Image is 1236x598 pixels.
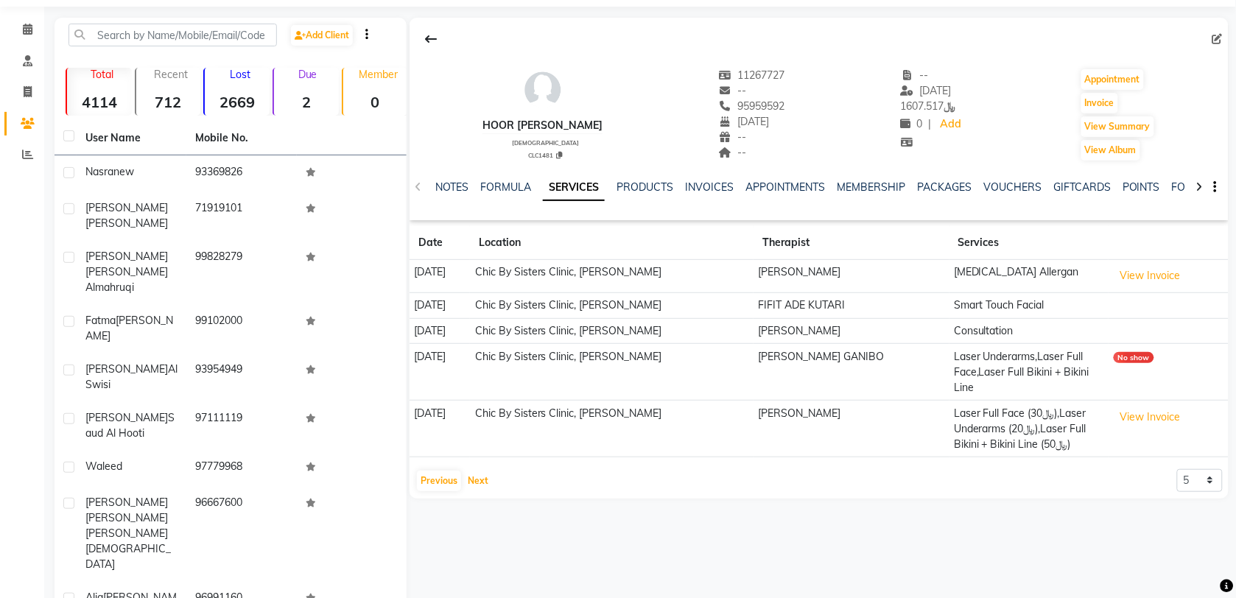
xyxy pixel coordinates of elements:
[470,226,754,260] th: Location
[617,180,673,194] a: PRODUCTS
[754,401,949,457] td: [PERSON_NAME]
[85,460,122,473] span: waleed
[1114,264,1187,287] button: View Invoice
[85,314,173,342] span: [PERSON_NAME]
[186,353,296,401] td: 93954949
[480,180,531,194] a: FORMULA
[745,180,825,194] a: APPOINTMENTS
[949,226,1109,260] th: Services
[754,344,949,401] td: [PERSON_NAME] GANIBO
[1081,116,1154,137] button: View Summary
[719,146,747,159] span: --
[67,93,132,111] strong: 4114
[410,318,470,344] td: [DATE]
[186,401,296,450] td: 97111119
[470,344,754,401] td: Chic By Sisters Clinic, [PERSON_NAME]
[837,180,905,194] a: MEMBERSHIP
[685,180,734,194] a: INVOICES
[205,93,270,111] strong: 2669
[719,99,785,113] span: 95959592
[85,250,168,263] span: [PERSON_NAME]
[85,201,168,214] span: [PERSON_NAME]
[410,292,470,318] td: [DATE]
[983,180,1042,194] a: VOUCHERS
[85,265,168,294] span: [PERSON_NAME] Almahruqi
[949,318,1109,344] td: Consultation
[415,25,446,53] div: Back to Client
[470,292,754,318] td: Chic By Sisters Clinic, [PERSON_NAME]
[186,191,296,240] td: 71919101
[901,99,956,113] span: 1607.517
[719,115,770,128] span: [DATE]
[73,68,132,81] p: Total
[277,68,339,81] p: Due
[1081,69,1144,90] button: Appointment
[1114,352,1154,363] div: No show
[470,260,754,293] td: Chic By Sisters Clinic, [PERSON_NAME]
[901,84,952,97] span: [DATE]
[410,260,470,293] td: [DATE]
[719,68,785,82] span: 11267727
[142,68,201,81] p: Recent
[435,180,468,194] a: NOTES
[1123,180,1160,194] a: POINTS
[85,217,168,230] span: [PERSON_NAME]
[949,292,1109,318] td: Smart Touch Facial
[719,84,747,97] span: --
[417,471,461,491] button: Previous
[470,401,754,457] td: Chic By Sisters Clinic, [PERSON_NAME]
[186,122,296,155] th: Mobile No.
[1114,406,1187,429] button: View Invoice
[470,318,754,344] td: Chic By Sisters Clinic, [PERSON_NAME]
[186,450,296,486] td: 97779968
[136,93,201,111] strong: 712
[482,118,603,133] div: Hoor [PERSON_NAME]
[85,362,168,376] span: [PERSON_NAME]
[343,93,408,111] strong: 0
[1081,93,1118,113] button: Invoice
[274,93,339,111] strong: 2
[901,117,923,130] span: 0
[85,411,168,424] span: [PERSON_NAME]
[901,68,929,82] span: --
[949,344,1109,401] td: Laser Underarms,Laser Full Face,Laser Full Bikini + Bikini Line
[410,226,470,260] th: Date
[186,155,296,191] td: 93369826
[186,304,296,353] td: 99102000
[1053,180,1111,194] a: GIFTCARDS
[949,401,1109,457] td: Laser Full Face (﷼30),Laser Underarms (﷼20),Laser Full Bikini + Bikini Line (﷼50)
[1081,140,1140,161] button: View Album
[949,260,1109,293] td: [MEDICAL_DATA] Allergan
[754,318,949,344] td: [PERSON_NAME]
[464,471,492,491] button: Next
[543,175,605,201] a: SERVICES
[85,165,113,178] span: nasra
[410,401,470,457] td: [DATE]
[754,226,949,260] th: Therapist
[69,24,277,46] input: Search by Name/Mobile/Email/Code
[512,139,579,147] span: [DEMOGRAPHIC_DATA]
[944,99,956,113] span: ﷼
[77,122,186,155] th: User Name
[754,260,949,293] td: [PERSON_NAME]
[113,165,134,178] span: new
[291,25,353,46] a: Add Client
[929,116,932,132] span: |
[85,496,168,524] span: [PERSON_NAME] [PERSON_NAME]
[917,180,972,194] a: PACKAGES
[938,114,963,135] a: Add
[85,527,171,571] span: [PERSON_NAME][DEMOGRAPHIC_DATA]
[349,68,408,81] p: Member
[488,149,603,160] div: CLC1481
[719,130,747,144] span: --
[85,314,116,327] span: Fatma
[1172,180,1209,194] a: FORMS
[186,486,296,581] td: 96667600
[410,344,470,401] td: [DATE]
[211,68,270,81] p: Lost
[754,292,949,318] td: FIFIT ADE KUTARI
[521,68,565,112] img: avatar
[186,240,296,304] td: 99828279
